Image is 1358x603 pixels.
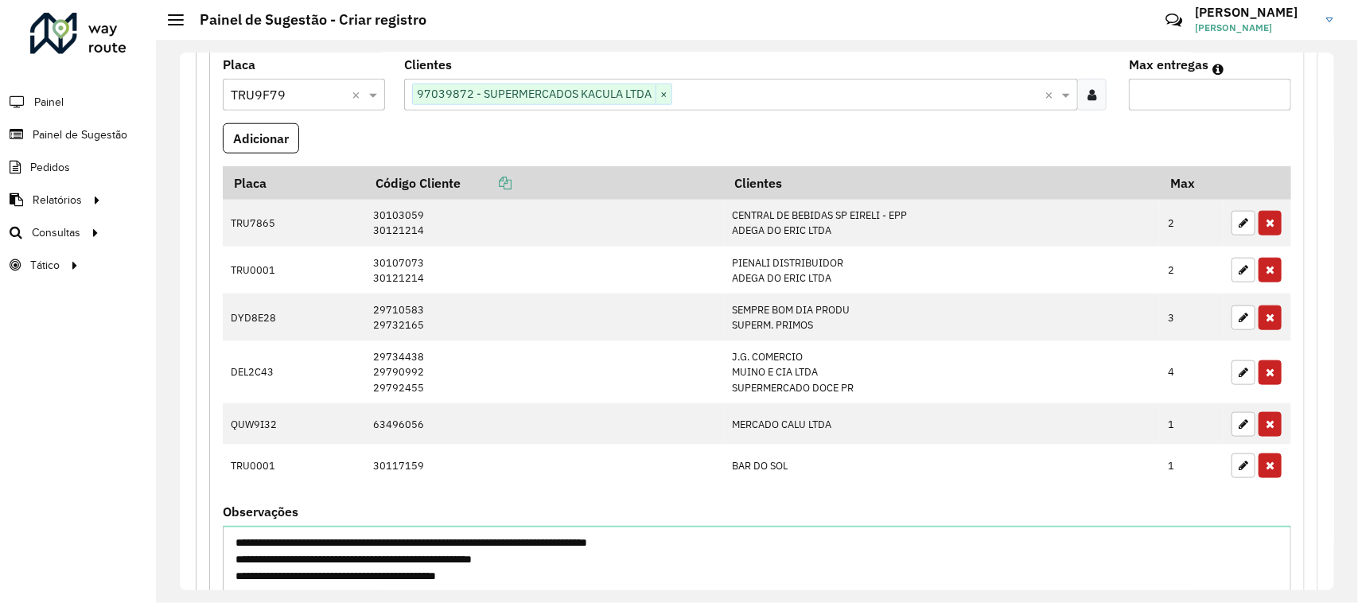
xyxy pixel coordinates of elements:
td: TRU0001 [223,247,364,294]
td: 2 [1160,200,1224,247]
td: DYD8E28 [223,294,364,340]
td: SEMPRE BOM DIA PRODU SUPERM. PRIMOS [724,294,1160,340]
td: 1 [1160,445,1224,486]
button: Adicionar [223,123,299,154]
label: Placa [223,55,255,74]
th: Placa [223,166,364,200]
span: Clear all [1045,85,1058,104]
td: BAR DO SOL [724,445,1160,486]
td: QUW9I32 [223,403,364,445]
td: 30117159 [364,445,723,486]
span: [PERSON_NAME] [1195,21,1314,35]
td: TRU7865 [223,200,364,247]
td: TRU0001 [223,445,364,486]
span: Clear all [352,85,365,104]
th: Max [1160,166,1224,200]
h3: [PERSON_NAME] [1195,5,1314,20]
td: 3 [1160,294,1224,340]
span: Painel de Sugestão [33,126,127,143]
em: Máximo de clientes que serão colocados na mesma rota com os clientes informados [1212,63,1224,76]
label: Max entregas [1129,55,1208,74]
h2: Painel de Sugestão - Criar registro [184,11,426,29]
td: 4 [1160,341,1224,404]
th: Código Cliente [364,166,723,200]
span: Consultas [32,224,80,241]
td: DEL2C43 [223,341,364,404]
td: 1 [1160,403,1224,445]
span: Relatórios [33,192,82,208]
span: Pedidos [30,159,70,176]
span: × [656,85,671,104]
td: CENTRAL DE BEBIDAS SP EIRELI - EPP ADEGA DO ERIC LTDA [724,200,1160,247]
td: MERCADO CALU LTDA [724,403,1160,445]
td: 29710583 29732165 [364,294,723,340]
td: 30103059 30121214 [364,200,723,247]
td: J.G. COMERCIO MUINO E CIA LTDA SUPERMERCADO DOCE PR [724,341,1160,404]
td: 63496056 [364,403,723,445]
th: Clientes [724,166,1160,200]
span: Painel [34,94,64,111]
td: 29734438 29790992 29792455 [364,341,723,404]
a: Contato Rápido [1157,3,1191,37]
label: Clientes [404,55,452,74]
span: Tático [30,257,60,274]
label: Observações [223,502,298,521]
span: 97039872 - SUPERMERCADOS KACULA LTDA [413,84,656,103]
td: PIENALI DISTRIBUIDOR ADEGA DO ERIC LTDA [724,247,1160,294]
a: Copiar [461,175,512,191]
td: 30107073 30121214 [364,247,723,294]
td: 2 [1160,247,1224,294]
